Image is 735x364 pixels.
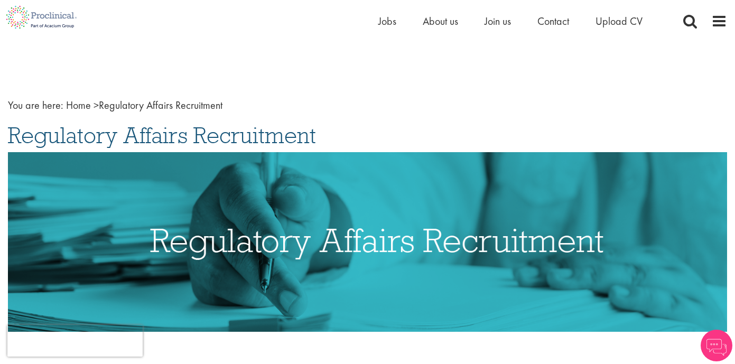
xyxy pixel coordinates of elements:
[8,98,63,112] span: You are here:
[378,14,396,28] a: Jobs
[7,325,143,357] iframe: reCAPTCHA
[485,14,511,28] a: Join us
[66,98,222,112] span: Regulatory Affairs Recruitment
[701,330,732,361] img: Chatbot
[66,98,91,112] a: breadcrumb link to Home
[423,14,458,28] a: About us
[537,14,569,28] a: Contact
[8,121,316,150] span: Regulatory Affairs Recruitment
[94,98,99,112] span: >
[8,152,727,332] img: Regulatory Affairs Recruitment
[596,14,643,28] a: Upload CV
